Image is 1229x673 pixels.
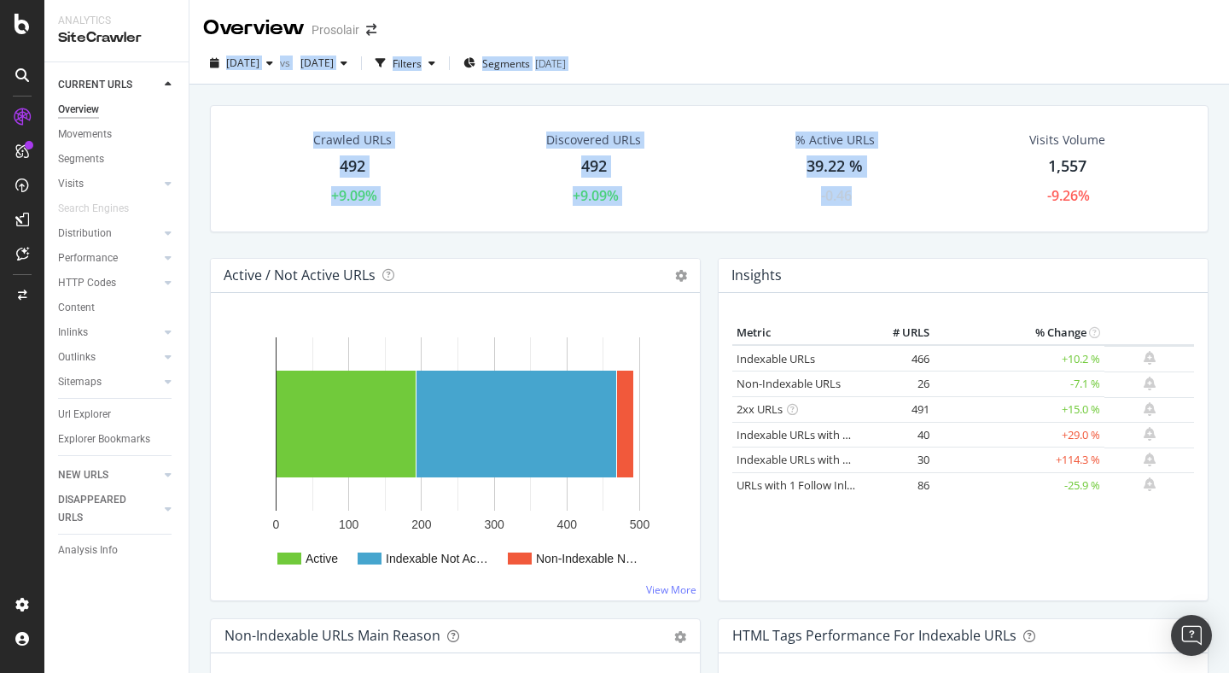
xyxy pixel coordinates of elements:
div: Overview [58,101,99,119]
div: -9.26% [1047,186,1090,206]
td: -25.9 % [934,472,1104,498]
span: Segments [482,56,530,71]
th: # URLS [865,320,934,346]
div: Analysis Info [58,541,118,559]
div: % Active URLs [795,132,875,149]
div: Outlinks [58,348,96,366]
svg: A chart. [224,320,680,587]
th: Metric [732,320,865,346]
text: 500 [630,518,650,531]
text: 0 [273,518,280,531]
div: bell-plus [1144,477,1156,491]
span: vs [280,56,294,70]
div: 492 [581,155,607,178]
div: DISAPPEARED URLS [58,491,144,527]
div: 492 [340,155,365,178]
a: Indexable URLs [737,351,815,366]
div: Search Engines [58,200,129,218]
div: +9.09% [573,186,619,206]
button: Segments[DATE] [457,50,573,77]
th: % Change [934,320,1104,346]
a: Movements [58,126,177,143]
td: 30 [865,448,934,473]
div: 39.22 % [807,155,863,178]
div: Sitemaps [58,373,102,391]
a: Analysis Info [58,541,177,559]
div: CURRENT URLS [58,76,132,94]
div: Filters [393,56,422,71]
span: 2025 Jan. 27th [294,56,334,70]
div: bell-plus [1144,427,1156,441]
td: +15.0 % [934,397,1104,423]
div: Overview [203,14,305,43]
text: 400 [557,518,578,531]
button: Filters [369,50,442,77]
div: Crawled URLs [313,132,392,149]
td: -7.1 % [934,372,1104,397]
div: Visits Volume [1029,132,1105,149]
a: Explorer Bookmarks [58,430,177,448]
td: 26 [865,372,934,397]
td: 40 [865,422,934,448]
a: Non-Indexable URLs [737,376,841,391]
a: Sitemaps [58,373,160,391]
a: Inlinks [58,324,160,342]
div: Discovered URLs [546,132,641,149]
a: 2xx URLs [737,401,783,417]
td: 466 [865,345,934,372]
a: Outlinks [58,348,160,366]
a: Performance [58,249,160,267]
div: HTTP Codes [58,274,116,292]
a: Visits [58,175,160,193]
a: CURRENT URLS [58,76,160,94]
div: Open Intercom Messenger [1171,615,1212,656]
div: Segments [58,150,104,168]
i: Options [675,270,687,282]
a: DISAPPEARED URLS [58,491,160,527]
div: bell-plus [1144,351,1156,365]
a: Indexable URLs with Bad Description [737,452,923,467]
a: View More [646,582,696,597]
div: NEW URLS [58,466,108,484]
a: Distribution [58,225,160,243]
h4: Insights [731,264,782,287]
text: 300 [484,518,504,531]
div: SiteCrawler [58,28,175,48]
a: Segments [58,150,177,168]
a: Search Engines [58,200,146,218]
div: Analytics [58,14,175,28]
div: Movements [58,126,112,143]
div: Distribution [58,225,112,243]
td: +29.0 % [934,422,1104,448]
text: Active [306,552,338,565]
text: 200 [411,518,432,531]
a: NEW URLS [58,466,160,484]
a: Indexable URLs with Bad H1 [737,427,879,442]
div: Non-Indexable URLs Main Reason [224,627,440,644]
div: arrow-right-arrow-left [366,24,376,36]
a: Content [58,299,177,317]
a: Url Explorer [58,406,177,424]
td: 491 [865,397,934,423]
div: HTML Tags Performance for Indexable URLs [732,627,1016,644]
span: 2025 Aug. 24th [226,56,259,70]
div: Explorer Bookmarks [58,430,150,448]
text: 100 [339,518,359,531]
button: [DATE] [203,50,280,77]
a: HTTP Codes [58,274,160,292]
td: +10.2 % [934,345,1104,372]
div: Visits [58,175,84,193]
button: [DATE] [294,50,354,77]
a: URLs with 1 Follow Inlink [737,477,862,493]
div: Performance [58,249,118,267]
td: +114.3 % [934,448,1104,473]
td: 86 [865,472,934,498]
div: bell-plus [1144,453,1156,466]
div: Prosolair [312,21,359,38]
div: bell-plus [1144,377,1156,390]
div: +9.09% [331,186,377,206]
text: Indexable Not Ac… [386,552,488,565]
div: [DATE] [535,56,566,71]
div: -0.46 [821,186,852,206]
